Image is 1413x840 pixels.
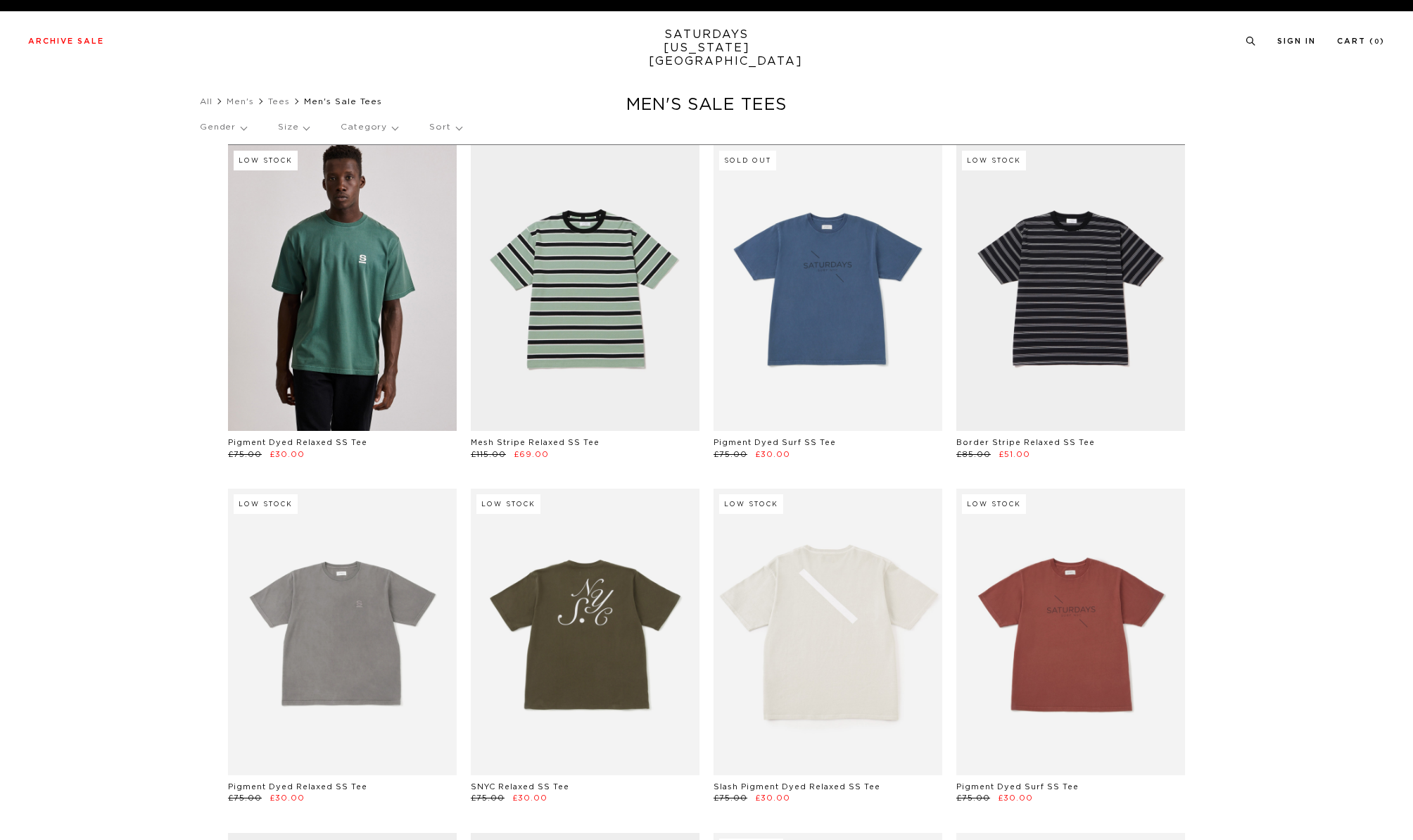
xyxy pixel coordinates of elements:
div: Low Stock [476,494,540,514]
span: £75.00 [956,794,990,802]
a: Pigment Dyed Relaxed SS Tee [228,439,367,446]
a: SATURDAYS[US_STATE][GEOGRAPHIC_DATA] [649,28,765,68]
span: £30.00 [755,451,790,458]
div: Low Stock [962,151,1026,170]
p: Size [278,111,309,144]
div: Low Stock [234,494,298,514]
span: £30.00 [512,794,547,802]
a: Cart (0) [1337,37,1385,45]
span: £75.00 [714,794,747,802]
a: Archive Sale [28,37,104,45]
a: Pigment Dyed Surf SS Tee [956,783,1079,791]
a: Mesh Stripe Relaxed SS Tee [471,439,600,446]
p: Category [341,111,398,144]
span: £75.00 [471,794,505,802]
a: Men's [227,97,254,106]
span: £30.00 [755,794,790,802]
div: Sold Out [719,151,776,170]
a: Tees [268,97,290,106]
span: £51.00 [999,451,1030,458]
a: Pigment Dyed Relaxed SS Tee [228,783,367,791]
span: £75.00 [228,794,262,802]
span: £69.00 [514,451,549,458]
span: £30.00 [998,794,1033,802]
a: Pigment Dyed Surf SS Tee [714,439,836,446]
a: Slash Pigment Dyed Relaxed SS Tee [714,783,880,791]
small: 0 [1374,39,1380,45]
span: £75.00 [228,451,262,458]
a: Border Stripe Relaxed SS Tee [956,439,1095,446]
p: Gender [200,111,246,144]
span: £85.00 [956,451,991,458]
div: Low Stock [719,494,783,514]
span: £115.00 [471,451,506,458]
div: Low Stock [234,151,298,170]
span: £30.00 [270,451,305,458]
span: £30.00 [270,794,305,802]
span: Men's Sale Tees [304,97,382,106]
div: Low Stock [962,494,1026,514]
p: Sort [429,111,461,144]
span: £75.00 [714,451,747,458]
a: All [200,97,213,106]
a: Sign In [1277,37,1316,45]
a: SNYC Relaxed SS Tee [471,783,569,791]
